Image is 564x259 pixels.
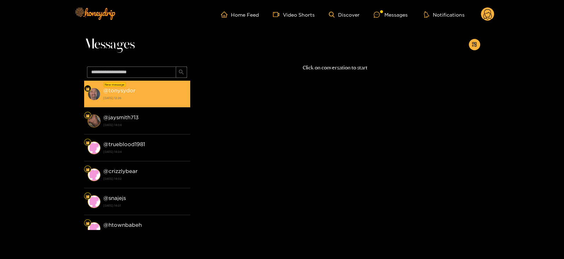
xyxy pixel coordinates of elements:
strong: @ crizzlybear [103,168,138,174]
img: Fan Level [86,221,90,225]
strong: @ snajejs [103,195,126,201]
strong: [DATE] 12:26 [103,95,187,101]
strong: [DATE] 14:04 [103,149,187,155]
strong: @ htownbabeh [103,222,142,228]
a: Home Feed [221,11,259,18]
strong: [DATE] 14:02 [103,175,187,182]
img: Fan Level [86,167,90,172]
img: Fan Level [86,140,90,145]
button: Notifications [422,11,467,18]
strong: [DATE] 14:04 [103,122,187,128]
img: conversation [88,195,100,208]
img: conversation [88,115,100,127]
span: Messages [84,36,135,53]
span: video-camera [273,11,283,18]
div: New message [104,82,126,87]
strong: @ jaysmith713 [103,114,139,120]
a: Discover [329,12,360,18]
span: appstore-add [472,42,477,48]
p: Click on conversation to start [190,64,480,72]
img: Fan Level [86,114,90,118]
img: conversation [88,142,100,154]
img: conversation [88,88,100,100]
strong: [DATE] 14:01 [103,202,187,209]
button: appstore-add [469,39,480,50]
span: home [221,11,231,18]
img: conversation [88,168,100,181]
span: search [179,69,184,75]
strong: [DATE] 13:57 [103,229,187,236]
div: Messages [374,11,408,19]
img: Fan Level [86,194,90,198]
strong: @ trueblood1981 [103,141,145,147]
strong: @ tonysydor [103,87,135,93]
button: search [176,67,187,78]
img: Fan Level [86,87,90,91]
a: Video Shorts [273,11,315,18]
img: conversation [88,222,100,235]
